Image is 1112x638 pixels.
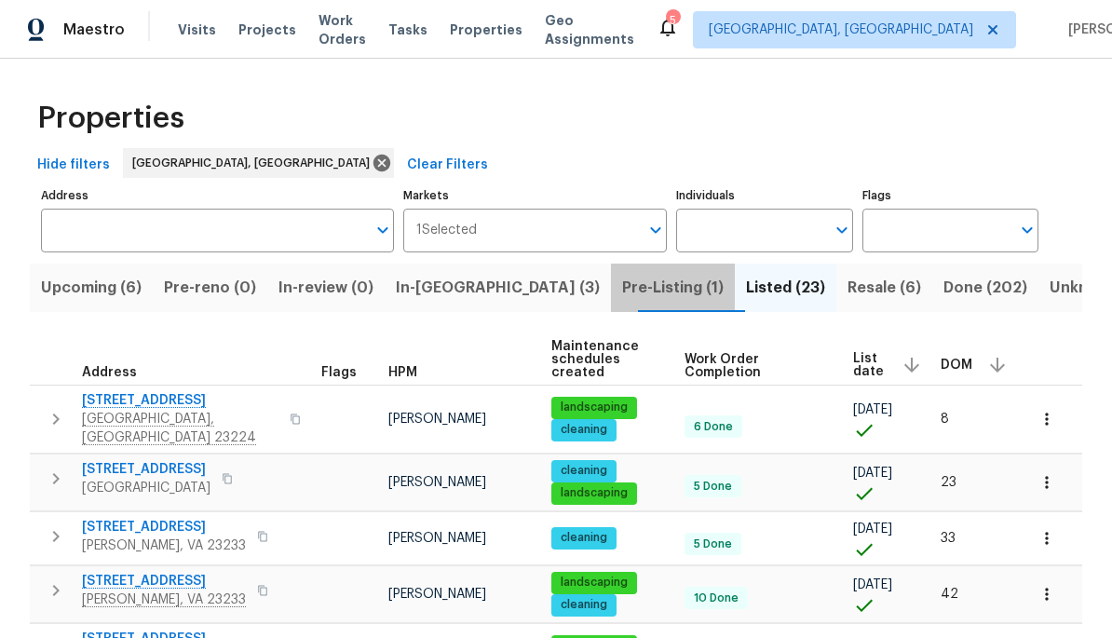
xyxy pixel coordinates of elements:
span: 23 [941,476,956,489]
button: Clear Filters [400,148,495,183]
span: 33 [941,532,956,545]
span: Listed (23) [746,275,825,301]
span: HPM [388,366,417,379]
span: cleaning [553,597,615,613]
span: Done (202) [943,275,1027,301]
span: landscaping [553,400,635,415]
span: Work Orders [319,11,366,48]
span: Tasks [388,23,427,36]
span: [DATE] [853,403,892,416]
label: Flags [862,190,1038,201]
span: 5 Done [686,479,739,495]
span: [GEOGRAPHIC_DATA] [82,479,210,497]
span: 42 [941,588,958,601]
span: [DATE] [853,578,892,591]
button: Open [1014,217,1040,243]
label: Address [41,190,394,201]
span: [STREET_ADDRESS] [82,518,246,536]
span: Visits [178,20,216,39]
span: cleaning [553,530,615,546]
span: DOM [941,359,972,372]
span: [GEOGRAPHIC_DATA], [GEOGRAPHIC_DATA] [709,20,973,39]
label: Individuals [676,190,852,201]
span: 10 Done [686,590,746,606]
label: Markets [403,190,668,201]
div: 5 [666,11,679,30]
span: Resale (6) [848,275,921,301]
span: [PERSON_NAME], VA 23233 [82,536,246,555]
span: Work Order Completion [685,353,821,379]
span: Maintenance schedules created [551,340,654,379]
span: landscaping [553,485,635,501]
span: [PERSON_NAME] [388,588,486,601]
span: Pre-Listing (1) [622,275,724,301]
span: Geo Assignments [545,11,634,48]
span: 6 Done [686,419,740,435]
span: landscaping [553,575,635,590]
button: Open [829,217,855,243]
span: [DATE] [853,467,892,480]
button: Open [370,217,396,243]
span: Upcoming (6) [41,275,142,301]
span: [STREET_ADDRESS] [82,460,210,479]
div: [GEOGRAPHIC_DATA], [GEOGRAPHIC_DATA] [123,148,394,178]
span: Maestro [63,20,125,39]
span: [PERSON_NAME] [388,476,486,489]
span: Pre-reno (0) [164,275,256,301]
button: Hide filters [30,148,117,183]
button: Open [643,217,669,243]
span: Properties [450,20,522,39]
span: 8 [941,413,949,426]
span: cleaning [553,463,615,479]
span: Properties [37,109,184,128]
span: Clear Filters [407,154,488,177]
span: cleaning [553,422,615,438]
span: List date [853,352,887,378]
span: Address [82,366,137,379]
span: 5 Done [686,536,739,552]
span: [PERSON_NAME] [388,413,486,426]
span: 1 Selected [416,223,477,238]
span: [DATE] [853,523,892,536]
span: [PERSON_NAME] [388,532,486,545]
span: Hide filters [37,154,110,177]
span: Flags [321,366,357,379]
span: In-[GEOGRAPHIC_DATA] (3) [396,275,600,301]
span: In-review (0) [278,275,373,301]
span: [GEOGRAPHIC_DATA], [GEOGRAPHIC_DATA] [132,154,377,172]
span: Projects [238,20,296,39]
